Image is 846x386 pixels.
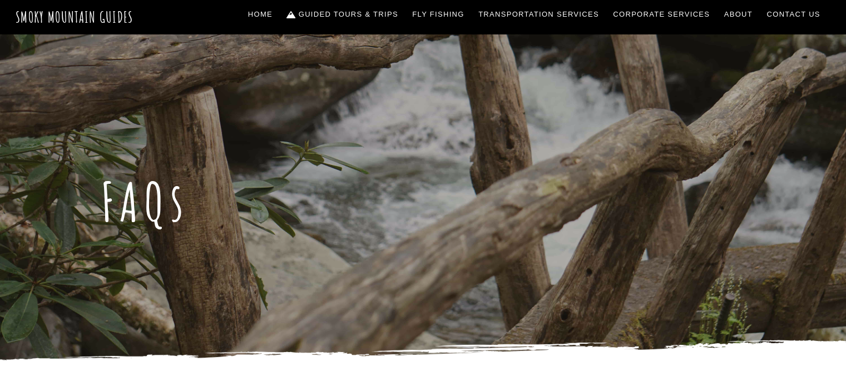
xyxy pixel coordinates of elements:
a: Fly Fishing [408,3,469,26]
a: Guided Tours & Trips [283,3,403,26]
a: Corporate Services [609,3,715,26]
a: Home [244,3,277,26]
a: Smoky Mountain Guides [16,8,133,26]
a: Contact Us [763,3,825,26]
a: About [720,3,757,26]
a: Transportation Services [474,3,603,26]
h1: FAQs [101,169,746,233]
